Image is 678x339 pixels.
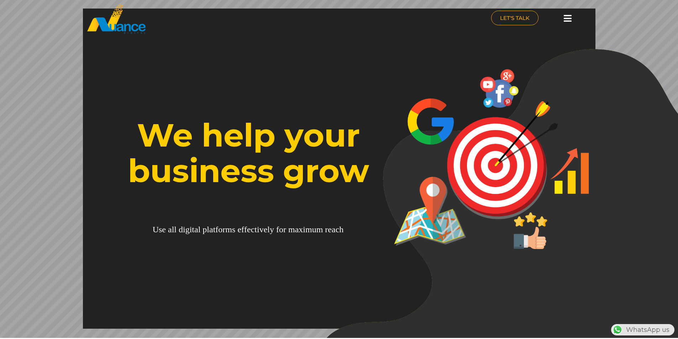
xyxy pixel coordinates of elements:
[244,224,247,234] div: f
[203,224,207,234] div: p
[183,224,185,234] div: i
[172,224,174,234] div: l
[215,224,218,234] div: f
[611,324,674,335] div: WhatsApp us
[283,224,286,234] div: r
[325,224,328,234] div: r
[276,224,279,234] div: f
[159,224,162,234] div: s
[198,224,201,234] div: l
[209,224,213,234] div: a
[232,224,235,234] div: s
[332,224,336,234] div: a
[295,224,299,234] div: a
[86,4,146,35] img: nuance-qatar_logo
[305,224,312,234] div: m
[500,15,530,21] span: LET'S TALK
[241,224,244,234] div: f
[218,224,222,234] div: o
[611,326,674,334] a: WhatsAppWhatsApp us
[222,224,225,234] div: r
[299,224,303,234] div: x
[192,224,194,234] div: t
[264,224,268,234] div: e
[251,224,255,234] div: c
[328,224,332,234] div: e
[267,224,270,234] div: l
[247,224,251,234] div: e
[185,224,190,234] div: g
[153,224,159,234] div: U
[162,224,166,234] div: e
[491,11,538,25] a: LET'S TALK
[316,224,323,234] div: m
[194,224,198,234] div: a
[174,224,177,234] div: l
[312,224,316,234] div: u
[225,224,232,234] div: m
[336,224,340,234] div: c
[254,224,257,234] div: t
[612,324,623,335] img: WhatsApp
[259,224,264,234] div: v
[339,224,343,234] div: h
[279,224,283,234] div: o
[270,224,274,234] div: y
[213,224,216,234] div: t
[179,224,183,234] div: d
[168,224,172,234] div: a
[303,224,305,234] div: i
[257,224,259,234] div: i
[288,224,295,234] div: m
[207,224,209,234] div: l
[237,224,241,234] div: e
[86,4,336,35] a: nuance-qatar_logo
[190,224,192,234] div: i
[108,117,389,189] rs-layer: We help your business grow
